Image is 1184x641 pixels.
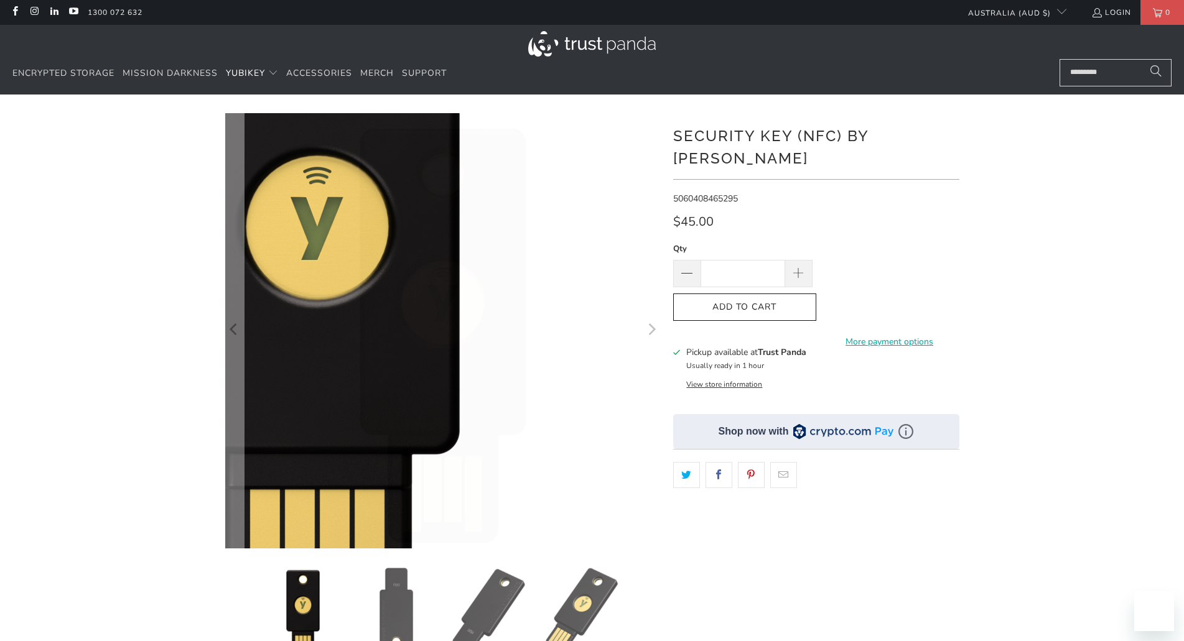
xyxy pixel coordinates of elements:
[738,462,765,488] a: Share this on Pinterest
[673,193,738,205] span: 5060408465295
[29,7,39,17] a: Trust Panda Australia on Instagram
[528,31,656,57] img: Trust Panda Australia
[12,59,114,88] a: Encrypted Storage
[225,113,661,548] a: Security Key (NFC) by Yubico - Trust Panda
[402,67,447,79] span: Support
[641,113,661,548] button: Next
[686,302,803,313] span: Add to Cart
[88,6,142,19] a: 1300 072 632
[706,462,732,488] a: Share this on Facebook
[673,242,813,256] label: Qty
[686,361,764,371] small: Usually ready in 1 hour
[820,335,959,349] a: More payment options
[673,462,700,488] a: Share this on Twitter
[686,379,762,389] button: View store information
[673,122,959,170] h1: Security Key (NFC) by [PERSON_NAME]
[9,7,20,17] a: Trust Panda Australia on Facebook
[686,346,806,359] h3: Pickup available at
[12,59,447,88] nav: Translation missing: en.navigation.header.main_nav
[12,67,114,79] span: Encrypted Storage
[1140,59,1172,86] button: Search
[719,425,789,438] div: Shop now with
[226,67,265,79] span: YubiKey
[123,59,218,88] a: Mission Darkness
[673,293,816,321] button: Add to Cart
[673,213,714,230] span: $45.00
[360,59,394,88] a: Merch
[225,113,245,548] button: Previous
[770,462,797,488] a: Email this to a friend
[1134,591,1174,631] iframe: Button to launch messaging window
[360,67,394,79] span: Merch
[402,59,447,88] a: Support
[49,7,59,17] a: Trust Panda Australia on LinkedIn
[286,67,352,79] span: Accessories
[123,67,218,79] span: Mission Darkness
[226,59,278,88] summary: YubiKey
[68,7,78,17] a: Trust Panda Australia on YouTube
[1091,6,1131,19] a: Login
[758,346,806,358] b: Trust Panda
[1060,59,1172,86] input: Search...
[286,59,352,88] a: Accessories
